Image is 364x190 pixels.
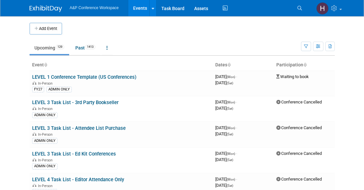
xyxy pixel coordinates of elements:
a: LEVEL 4 Task List - Editor Attendance Only [32,177,124,183]
span: Waiting to book [276,74,309,79]
span: [DATE] [215,183,233,188]
th: Participation [274,60,335,71]
a: LEVEL 1 Conference Template (US Conferences) [32,74,136,80]
span: In-Person [38,81,55,86]
a: LEVEL 3 Task List - 3rd Party Bookseller [32,100,119,105]
img: In-Person Event [32,184,36,187]
th: Dates [213,60,274,71]
span: [DATE] [215,74,237,79]
span: (Mon) [227,152,235,156]
a: Sort by Event Name [44,62,47,67]
button: Add Event [30,23,62,34]
span: - [236,151,237,156]
div: ADMIN ONLY [32,163,57,169]
span: (Mon) [227,101,235,104]
a: Sort by Participation Type [303,62,307,67]
a: LEVEL 3 Task List - Ed Kit Conferences [32,151,116,157]
span: Conference Cancelled [276,151,322,156]
span: [DATE] [215,151,237,156]
span: In-Person [38,132,55,137]
span: In-Person [38,107,55,111]
img: In-Person Event [32,158,36,161]
div: FY27 [32,87,44,92]
span: In-Person [38,158,55,162]
a: Upcoming129 [30,42,69,54]
span: A&P Conference Workspace [70,6,119,10]
span: (Mon) [227,126,235,130]
span: (Mon) [227,75,235,79]
span: (Sat) [227,158,233,162]
span: - [236,125,237,130]
th: Event [30,60,213,71]
span: Conference Cancelled [276,125,322,130]
span: [DATE] [215,106,233,111]
span: [DATE] [215,177,237,182]
span: Conference Cancelled [276,177,322,182]
a: Past1413 [70,42,100,54]
img: In-Person Event [32,81,36,85]
span: (Sat) [227,81,233,85]
a: LEVEL 3 Task List - Attendee List Purchase [32,125,126,131]
span: - [236,177,237,182]
span: (Sat) [227,132,233,136]
span: (Sat) [227,107,233,110]
img: In-Person Event [32,107,36,110]
span: 1413 [85,45,95,49]
span: - [236,74,237,79]
div: ADMIN ONLY [32,112,57,118]
span: [DATE] [215,125,237,130]
span: - [236,100,237,104]
span: (Sat) [227,184,233,187]
img: In-Person Event [32,132,36,136]
span: [DATE] [215,80,233,85]
span: (Mon) [227,178,235,181]
img: ExhibitDay [30,6,62,12]
div: ADMIN ONLY [32,138,57,144]
img: Hannah Siegel [316,2,329,15]
span: [DATE] [215,131,233,136]
div: ADMIN ONLY [46,87,72,92]
span: [DATE] [215,157,233,162]
span: In-Person [38,184,55,188]
span: [DATE] [215,100,237,104]
a: Sort by Start Date [227,62,231,67]
span: Conference Cancelled [276,100,322,104]
span: 129 [56,45,64,49]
